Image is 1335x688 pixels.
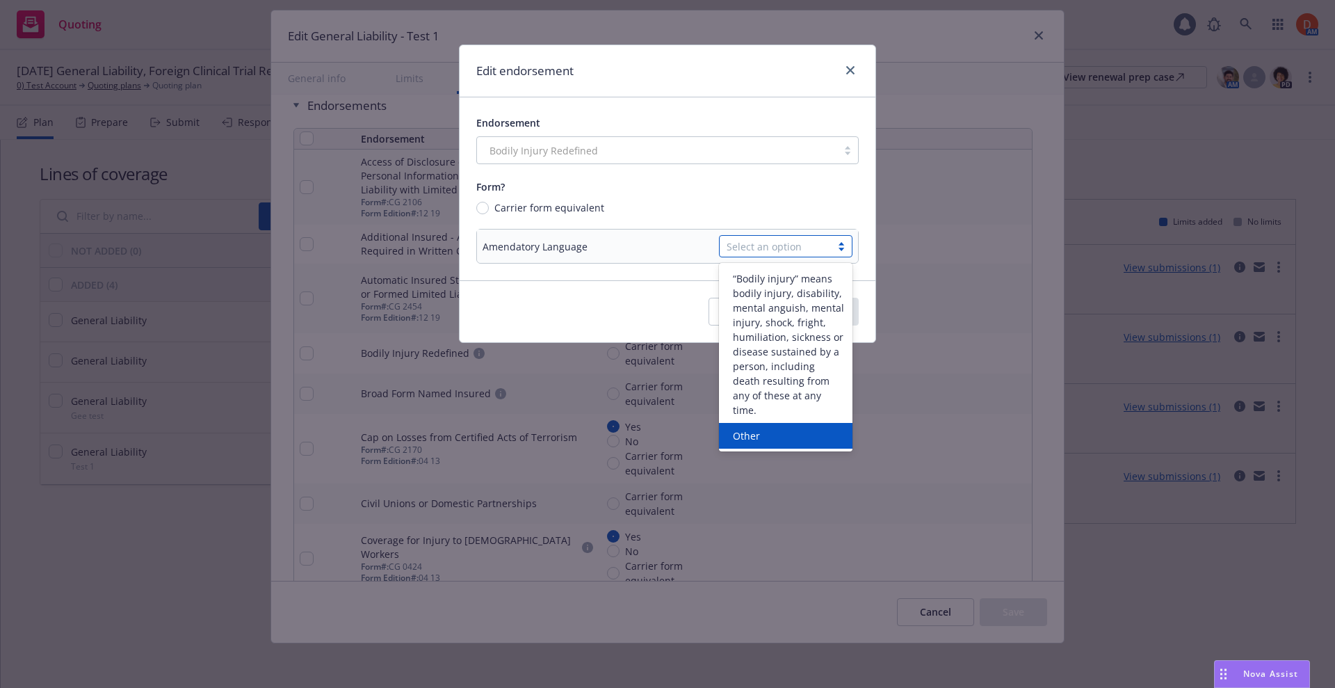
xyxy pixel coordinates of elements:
[1214,660,1310,688] button: Nova Assist
[1243,668,1298,680] span: Nova Assist
[476,202,489,214] input: Carrier form equivalent
[842,62,859,79] a: close
[1215,661,1232,687] div: Drag to move
[476,116,540,129] span: Endorsement
[476,62,574,80] h1: Edit endorsement
[476,180,505,193] span: Form?
[733,429,760,443] span: Other
[733,271,844,417] span: “Bodily injury” means bodily injury, disability, mental anguish, mental injury, shock, fright, hu...
[727,239,824,254] div: Select an option
[494,200,604,215] span: Carrier form equivalent
[709,298,786,326] button: Cancel
[483,239,588,254] div: Amendatory Language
